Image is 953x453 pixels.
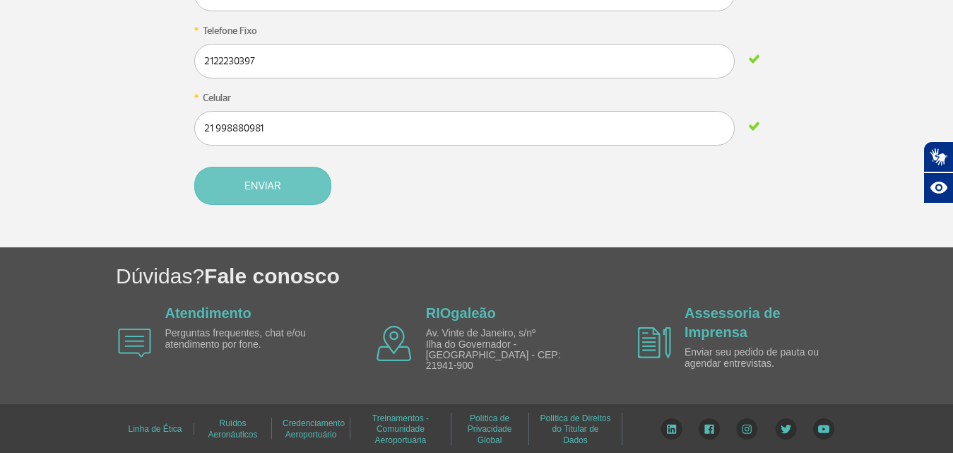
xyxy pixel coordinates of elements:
img: LinkedIn [661,418,682,440]
button: Enviar [194,167,331,205]
img: Twitter [775,418,797,440]
button: Abrir tradutor de língua de sinais. [923,141,953,172]
a: Linha de Ética [128,419,182,439]
a: Ruídos Aeronáuticos [208,413,257,444]
img: Instagram [736,418,758,440]
a: Política de Privacidade Global [468,408,512,450]
p: Av. Vinte de Janeiro, s/nº Ilha do Governador - [GEOGRAPHIC_DATA] - CEP: 21941-900 [426,328,588,372]
img: airplane icon [377,326,412,361]
button: Abrir recursos assistivos. [923,172,953,204]
a: Credenciamento Aeroportuário [283,413,345,444]
span: Fale conosco [204,264,340,288]
a: RIOgaleão [426,305,496,321]
p: Enviar seu pedido de pauta ou agendar entrevistas. [685,347,847,369]
img: Facebook [699,418,720,440]
a: Atendimento [165,305,251,321]
a: Assessoria de Imprensa [685,305,781,340]
a: Política de Direitos do Titular de Dados [540,408,610,450]
a: Treinamentos - Comunidade Aeroportuária [372,408,429,450]
label: Telefone Fixo [203,23,257,38]
div: Plugin de acessibilidade da Hand Talk. [923,141,953,204]
img: airplane icon [638,327,671,359]
h1: Dúvidas? [116,261,953,290]
img: airplane icon [118,329,151,358]
p: Perguntas frequentes, chat e/ou atendimento por fone. [165,328,328,350]
label: Celular [203,90,231,105]
img: YouTube [813,418,834,440]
